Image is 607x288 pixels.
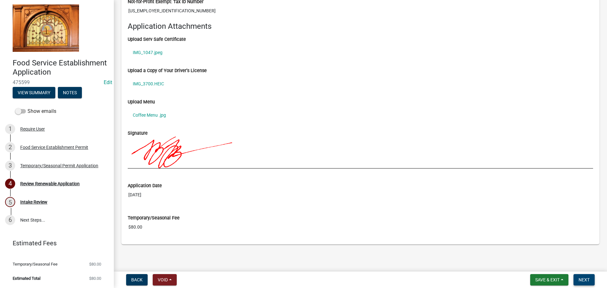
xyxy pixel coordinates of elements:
span: Next [579,277,590,282]
div: Require User [20,127,45,131]
span: Back [131,277,143,282]
a: Estimated Fees [5,237,104,249]
a: IMG_1047.jpeg [128,45,593,60]
span: 475599 [13,79,101,85]
button: Notes [58,87,82,98]
div: 3 [5,161,15,171]
a: IMG_3700.HEIC [128,77,593,91]
button: Void [153,274,177,285]
wm-modal-confirm: Edit Application Number [104,79,112,85]
a: Edit [104,79,112,85]
label: Upload Serv Safe Certificate [128,37,186,42]
span: Void [158,277,168,282]
button: Save & Exit [530,274,568,285]
span: Estimated Total [13,276,40,280]
div: Temporary/Seasonal Permit Application [20,163,98,168]
h4: Application Attachments [128,22,593,31]
div: 1 [5,124,15,134]
label: Signature [128,131,148,136]
div: 5 [5,197,15,207]
div: Intake Review [20,200,47,204]
label: Application Date [128,184,162,188]
span: $80.00 [89,262,101,266]
div: 2 [5,142,15,152]
div: 6 [5,215,15,225]
button: Back [126,274,148,285]
span: $80.00 [89,276,101,280]
div: Food Service Establishment Permit [20,145,88,150]
a: Coffee Menu .jpg [128,108,593,122]
h4: Food Service Establishment Application [13,58,109,77]
img: Jasper County, Indiana [13,4,79,52]
button: View Summary [13,87,55,98]
label: Upload Menu [128,100,155,104]
label: Upload a Copy of Your Driver's License [128,69,207,73]
button: Next [573,274,595,285]
wm-modal-confirm: Notes [58,90,82,95]
wm-modal-confirm: Summary [13,90,55,95]
span: Temporary/Seasonal Fee [13,262,58,266]
img: D9ZzmbN3PWMVAAAAAElFTkSuQmCC [128,137,285,168]
label: Show emails [15,107,56,115]
span: Save & Exit [535,277,560,282]
div: 4 [5,179,15,189]
label: Temporary/Seasonal Fee [128,216,180,220]
div: Review Renewable Application [20,181,80,186]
